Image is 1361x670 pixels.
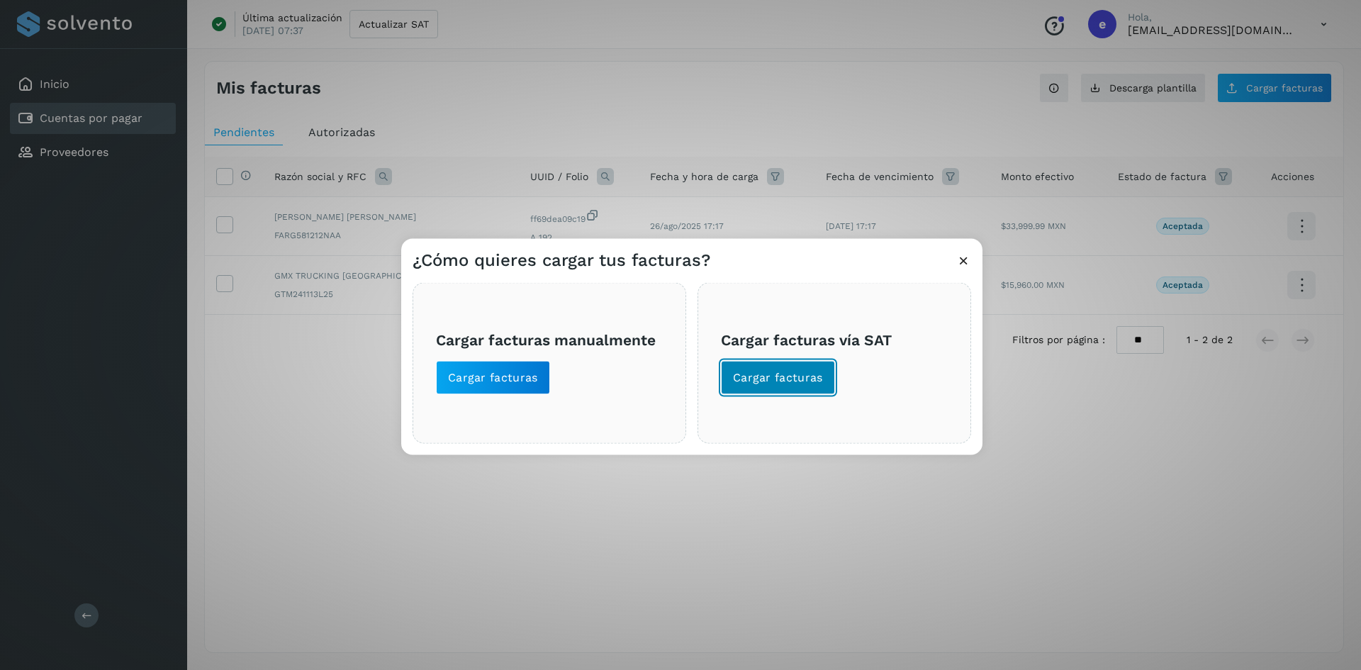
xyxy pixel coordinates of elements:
button: Cargar facturas [721,360,835,394]
button: Cargar facturas [436,360,550,394]
h3: Cargar facturas vía SAT [721,331,948,349]
h3: Cargar facturas manualmente [436,331,663,349]
span: Cargar facturas [733,369,823,385]
span: Cargar facturas [448,369,538,385]
h3: ¿Cómo quieres cargar tus facturas? [413,250,710,270]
